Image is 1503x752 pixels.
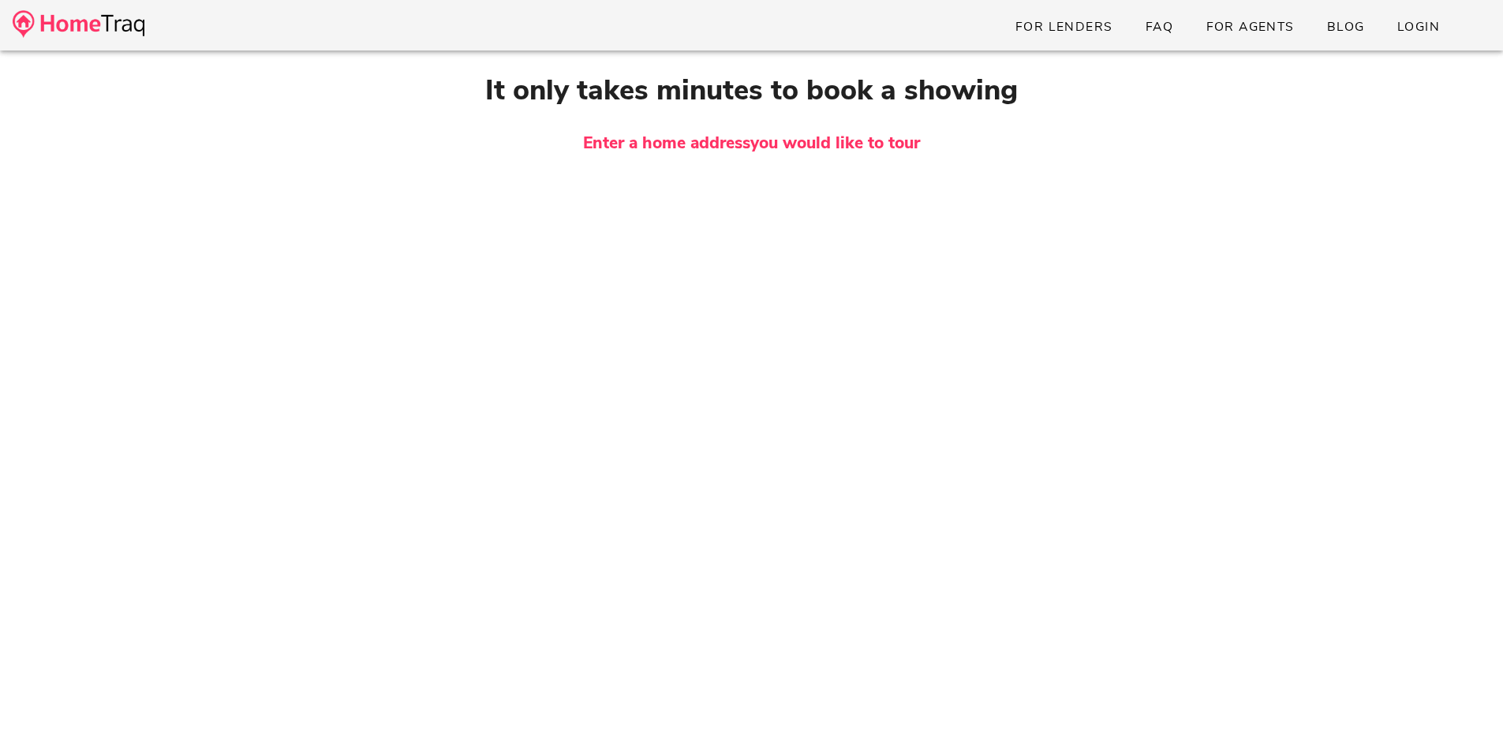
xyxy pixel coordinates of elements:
a: Login [1384,13,1453,41]
span: It only takes minutes to book a showing [485,71,1018,110]
span: For Lenders [1015,18,1113,36]
a: For Lenders [1002,13,1126,41]
a: Blog [1314,13,1378,41]
a: For Agents [1192,13,1307,41]
span: you would like to tour [750,132,920,154]
span: Blog [1326,18,1365,36]
h3: Enter a home address [57,131,1446,156]
a: FAQ [1132,13,1187,41]
span: FAQ [1145,18,1174,36]
img: desktop-logo.34a1112.png [13,10,144,38]
span: Login [1396,18,1440,36]
span: For Agents [1205,18,1294,36]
